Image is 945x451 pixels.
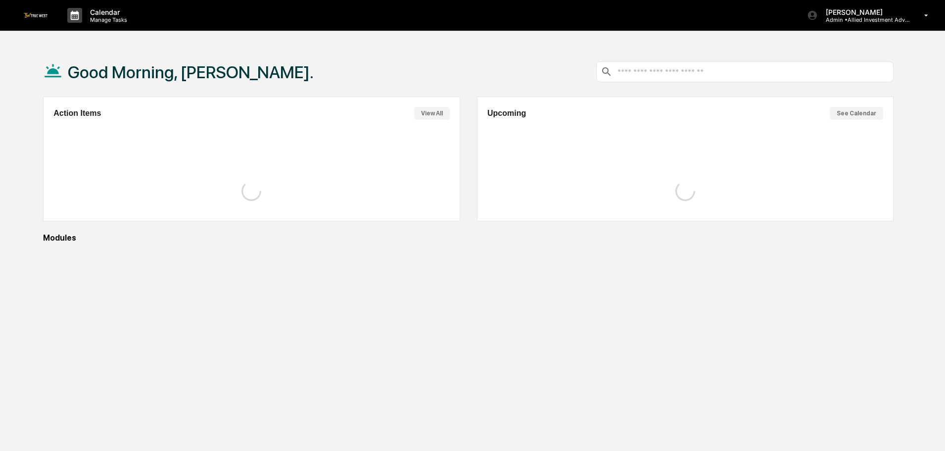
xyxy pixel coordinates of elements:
h2: Upcoming [487,109,526,118]
button: See Calendar [830,107,883,120]
p: Manage Tasks [82,16,132,23]
p: Admin • Allied Investment Advisors [818,16,910,23]
img: logo [24,13,47,17]
button: View All [414,107,450,120]
h1: Good Morning, [PERSON_NAME]. [68,62,314,82]
h2: Action Items [53,109,101,118]
div: Modules [43,233,894,243]
p: Calendar [82,8,132,16]
p: [PERSON_NAME] [818,8,910,16]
